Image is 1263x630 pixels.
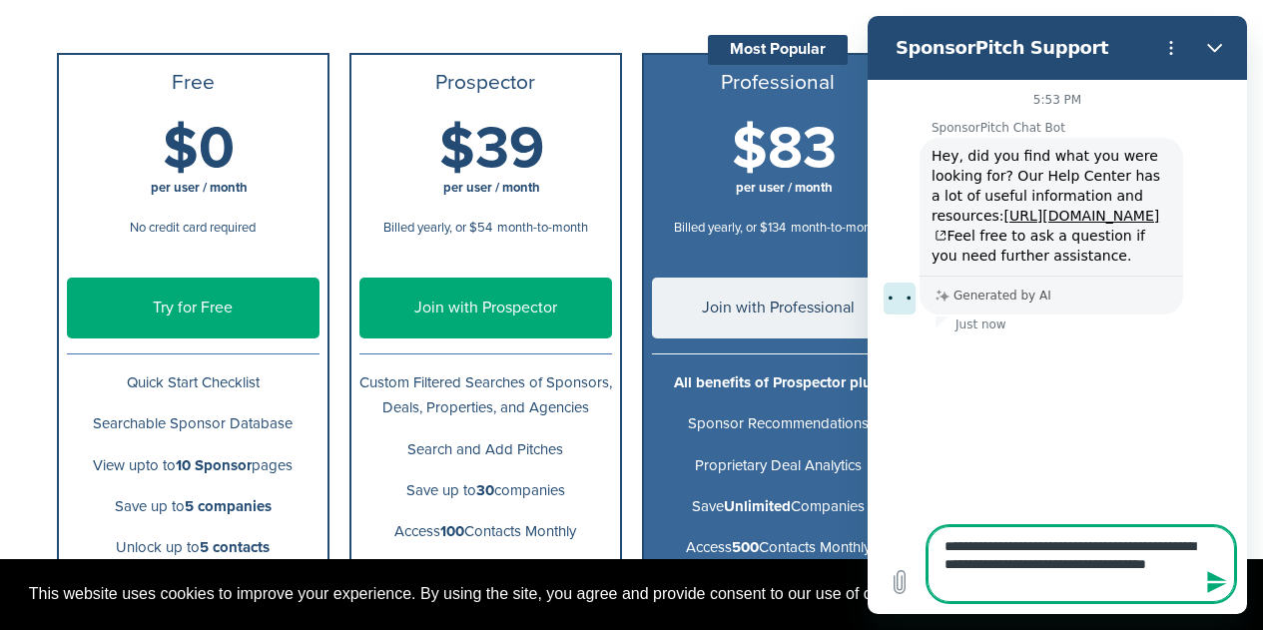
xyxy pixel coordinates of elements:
b: 100 [440,522,464,540]
h3: Professional [652,71,905,95]
p: Save up to [67,494,319,519]
a: Join with Professional [652,278,905,338]
span: Billed yearly, or $54 [383,220,492,236]
a: Try for Free [67,278,319,338]
a: Join with Prospector [359,278,612,338]
b: Unlimited [724,497,791,515]
p: Access Contacts Monthly [652,535,905,560]
span: month-to-month [791,220,882,236]
span: $39 [439,114,544,184]
b: 30 [476,481,494,499]
h3: Prospector [359,71,612,95]
div: Most Popular [708,35,848,65]
span: $0 [163,114,235,184]
p: Save up to companies [359,478,612,503]
b: All benefits of Prospector plus: [674,373,883,391]
p: Unlock up to [67,535,319,560]
span: month-to-month [497,220,588,236]
p: Searchable Sponsor Database [67,411,319,436]
p: Proprietary Deal Analytics [652,453,905,478]
span: per user / month [151,180,248,196]
p: Quick Start Checklist [67,370,319,395]
h3: Free [67,71,319,95]
p: Custom Filtered Searches of Sponsors, Deals, Properties, and Agencies [359,370,612,420]
b: 10 Sponsor [176,456,252,474]
span: Billed yearly, or $134 [674,220,786,236]
span: No credit card required [130,220,256,236]
span: This website uses cookies to improve your experience. By using the site, you agree and provide co... [29,579,1149,609]
span: per user / month [736,180,833,196]
p: Access Contacts Monthly [359,519,612,544]
p: Save Companies [652,494,905,519]
span: $83 [732,114,837,184]
b: 5 contacts [200,538,270,556]
p: View upto to pages [67,453,319,478]
b: 500 [732,538,759,556]
b: 5 companies [185,497,272,515]
span: per user / month [443,180,540,196]
p: Search and Add Pitches [359,437,612,462]
iframe: Messaging window [868,16,1247,614]
p: Sponsor Recommendations [652,411,905,436]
